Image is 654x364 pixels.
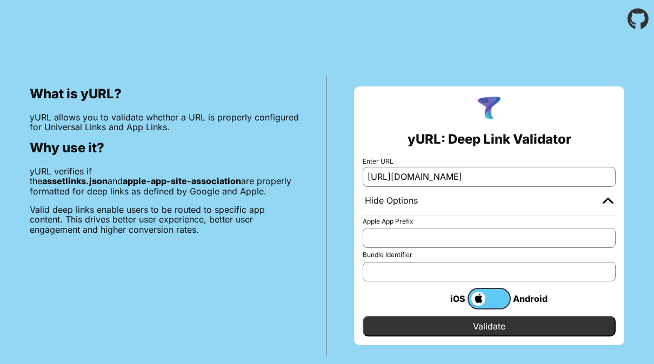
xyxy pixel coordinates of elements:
[123,176,241,186] b: apple-app-site-association
[30,205,299,234] p: Valid deep links enable users to be routed to specific app content. This drives better user exper...
[424,292,468,306] div: iOS
[42,176,108,186] b: assetlinks.json
[603,197,613,204] img: chevron
[408,132,571,147] h2: yURL: Deep Link Validator
[363,316,616,336] input: Validate
[30,86,299,102] h2: What is yURL?
[363,218,616,225] label: Apple App Prefix
[365,196,418,206] div: Hide Options
[30,166,299,196] p: yURL verifies if the and are properly formatted for deep links as defined by Google and Apple.
[30,140,299,156] h2: Why use it?
[363,251,616,259] label: Bundle Identifier
[511,292,554,306] div: Android
[475,95,503,123] img: yURL Logo
[30,112,299,132] p: yURL allows you to validate whether a URL is properly configured for Universal Links and App Links.
[363,167,616,186] input: e.g. https://app.chayev.com/xyx
[363,158,616,165] label: Enter URL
